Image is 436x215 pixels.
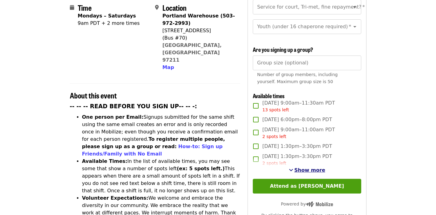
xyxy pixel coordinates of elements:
button: See more timeslots [289,167,325,174]
img: Powered by Mobilize [306,202,333,207]
span: 13 spots left [262,107,289,112]
button: Open [351,3,359,11]
span: [DATE] 6:00pm–8:00pm PDT [262,116,332,123]
i: calendar icon [70,5,74,10]
span: Powered by [281,202,333,206]
span: About this event [70,90,117,101]
a: [GEOGRAPHIC_DATA], [GEOGRAPHIC_DATA] 97211 [162,42,222,63]
strong: Portland Warehouse (503-972-2993) [162,13,235,26]
span: Time [78,2,92,13]
span: Show more [294,167,325,173]
div: (Bus #70) [162,34,235,42]
a: How-to: Sign up Friends/Family with No Email [82,144,223,157]
strong: To register multiple people, please sign up as a group or read: [82,136,225,149]
span: [DATE] 1:30pm–3:30pm PDT [262,153,332,167]
div: [STREET_ADDRESS] [162,27,235,34]
button: Attend as [PERSON_NAME] [253,179,361,194]
strong: Mondays – Saturdays [78,13,136,19]
span: Available times [253,92,285,100]
strong: -- -- -- READ BEFORE YOU SIGN UP-- -- -: [70,103,197,109]
strong: Volunteer Expectations: [82,195,149,201]
li: Signups submitted for the same shift using the same email creates an error and is only recorded o... [82,113,241,158]
span: 2 spots left [262,134,286,139]
strong: (ex: 5 spots left.) [177,166,225,171]
i: map-marker-alt icon [155,5,159,10]
button: Open [351,22,359,31]
button: Map [162,64,174,71]
span: [DATE] 9:00am–11:00am PDT [262,126,335,140]
strong: Available Times: [82,158,127,164]
span: Are you signing up a group? [253,45,313,53]
strong: One person per Email: [82,114,144,120]
span: Location [162,2,187,13]
span: Map [162,64,174,70]
li: In the list of available times, you may see some that show a number of spots left This appears wh... [82,158,241,194]
div: 9am PDT + 2 more times [78,20,140,27]
span: [DATE] 1:30pm–3:30pm PDT [262,143,332,150]
input: [object Object] [253,56,361,70]
span: 2 spots left [262,161,286,166]
span: [DATE] 9:00am–11:30am PDT [262,99,335,113]
span: Number of group members, including yourself. Maximum group size is 50 [257,72,338,84]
